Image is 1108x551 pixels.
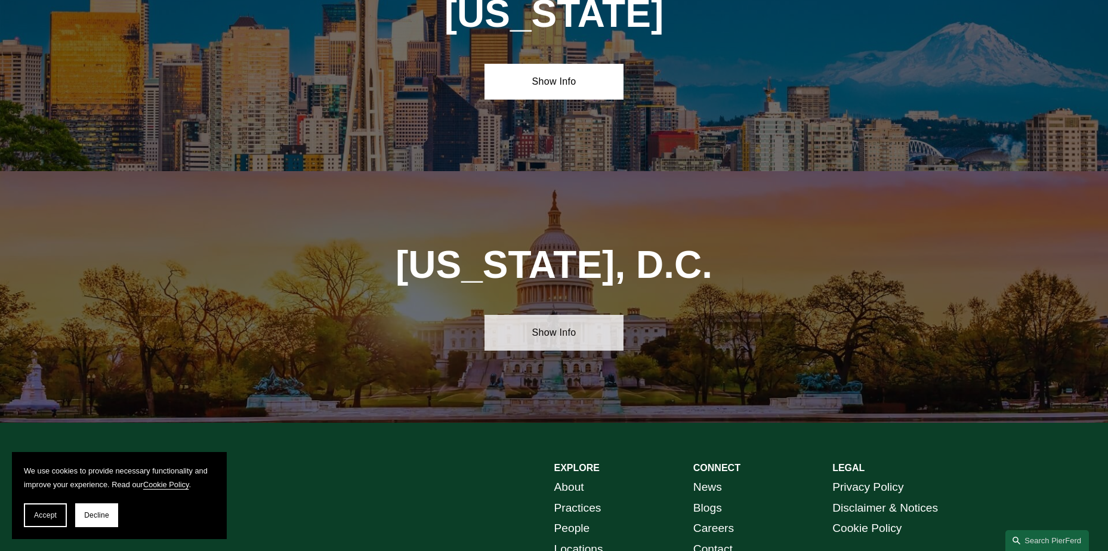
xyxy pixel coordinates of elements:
[832,498,938,519] a: Disclaimer & Notices
[554,463,600,473] strong: EXPLORE
[24,464,215,491] p: We use cookies to provide necessary functionality and improve your experience. Read our .
[1005,530,1089,551] a: Search this site
[832,477,903,498] a: Privacy Policy
[24,503,67,527] button: Accept
[693,498,722,519] a: Blogs
[554,477,584,498] a: About
[554,498,601,519] a: Practices
[484,315,624,351] a: Show Info
[143,480,189,489] a: Cookie Policy
[75,503,118,527] button: Decline
[34,511,57,519] span: Accept
[554,518,590,539] a: People
[693,518,734,539] a: Careers
[345,243,763,287] h1: [US_STATE], D.C.
[693,477,722,498] a: News
[12,452,227,539] section: Cookie banner
[693,463,740,473] strong: CONNECT
[84,511,109,519] span: Decline
[832,518,902,539] a: Cookie Policy
[832,463,865,473] strong: LEGAL
[484,64,624,100] a: Show Info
